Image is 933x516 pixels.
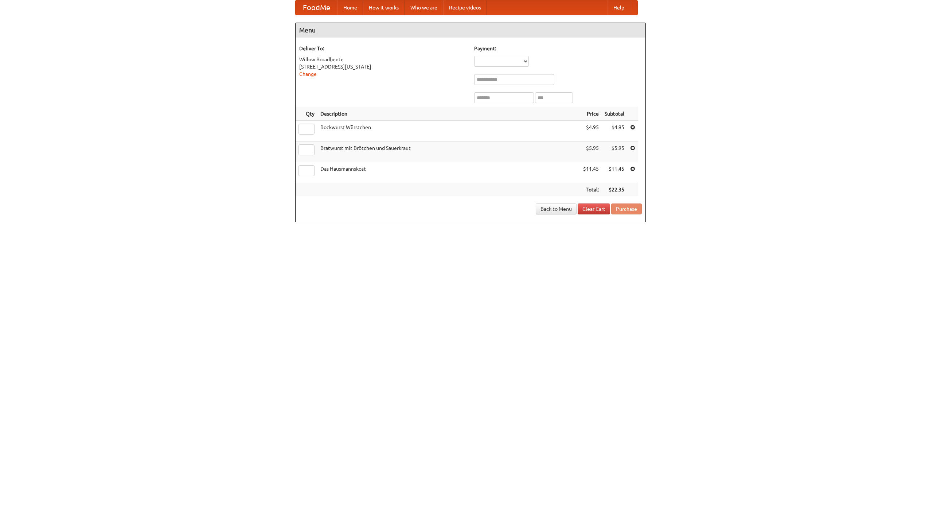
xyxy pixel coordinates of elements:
[578,203,610,214] a: Clear Cart
[317,141,580,162] td: Bratwurst mit Brötchen und Sauerkraut
[580,141,602,162] td: $5.95
[443,0,487,15] a: Recipe videos
[296,0,337,15] a: FoodMe
[317,121,580,141] td: Bockwurst Würstchen
[363,0,405,15] a: How it works
[299,56,467,63] div: Willow Broadbente
[474,45,642,52] h5: Payment:
[337,0,363,15] a: Home
[602,183,627,197] th: $22.35
[580,183,602,197] th: Total:
[536,203,577,214] a: Back to Menu
[580,107,602,121] th: Price
[580,162,602,183] td: $11.45
[405,0,443,15] a: Who we are
[580,121,602,141] td: $4.95
[296,23,645,38] h4: Menu
[317,162,580,183] td: Das Hausmannskost
[602,162,627,183] td: $11.45
[602,107,627,121] th: Subtotal
[299,63,467,70] div: [STREET_ADDRESS][US_STATE]
[296,107,317,121] th: Qty
[608,0,630,15] a: Help
[299,71,317,77] a: Change
[611,203,642,214] button: Purchase
[602,141,627,162] td: $5.95
[299,45,467,52] h5: Deliver To:
[602,121,627,141] td: $4.95
[317,107,580,121] th: Description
